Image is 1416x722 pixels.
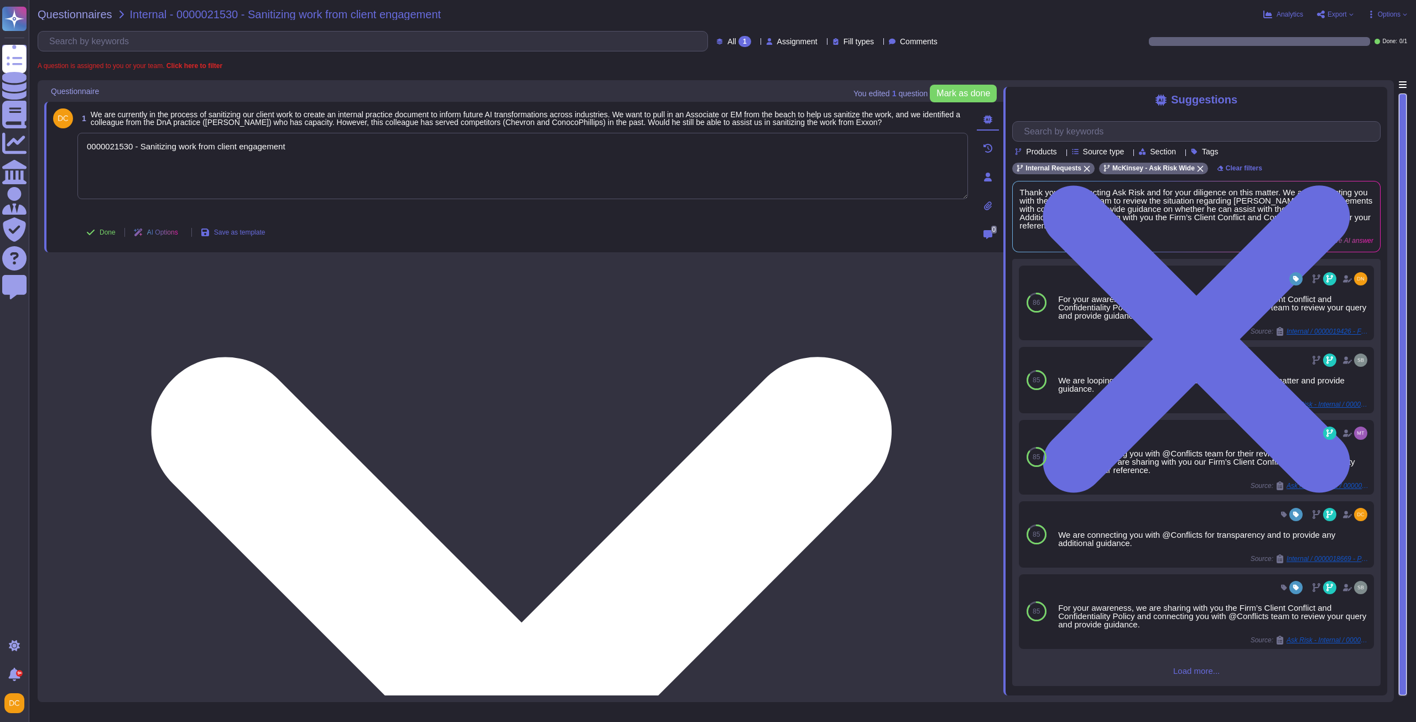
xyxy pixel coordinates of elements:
span: 85 [1033,377,1040,383]
button: Analytics [1263,10,1303,19]
button: user [2,691,32,715]
span: Ask Risk - Internal / 0000018687 - Conflict of Interest Check - Full-time Role [1287,637,1370,643]
span: Analytics [1277,11,1303,18]
span: Export [1327,11,1347,18]
span: All [727,38,736,45]
span: 1 [77,115,86,122]
img: user [1354,581,1367,594]
textarea: 0000021530 - Sanitizing work from client engagement [77,133,968,199]
button: Mark as done [930,85,997,102]
span: Done: [1382,39,1397,44]
b: 1 [892,90,897,97]
span: 0 [991,226,997,233]
img: user [1354,354,1367,367]
span: Questionnaires [38,9,112,20]
span: Assignment [777,38,818,45]
span: You edited question [853,90,928,97]
img: user [1354,508,1367,521]
span: 85 [1033,608,1040,615]
b: Click here to filter [164,62,222,70]
div: For your awareness, we are sharing with you the Firm’s Client Conflict and Confidentiality Policy... [1058,604,1370,628]
input: Search by keywords [44,32,707,51]
span: 0 / 1 [1399,39,1407,44]
span: 86 [1033,299,1040,306]
div: 1 [738,36,751,47]
span: 85 [1033,454,1040,460]
span: Internal - 0000021530 - Sanitizing work from client engagement [130,9,441,20]
span: Fill types [844,38,874,45]
span: A question is assigned to you or your team. [38,63,222,69]
input: Search by keywords [1018,122,1380,141]
img: user [53,108,73,128]
span: Questionnaire [51,87,99,95]
span: Comments [900,38,938,45]
img: user [1354,272,1367,285]
span: Load more... [1012,667,1381,675]
img: user [1354,427,1367,440]
span: Options [1378,11,1401,18]
span: 85 [1033,531,1040,538]
img: user [4,693,24,713]
div: 9+ [16,670,23,677]
span: Mark as done [936,89,990,98]
span: We are currently in the process of sanitizing our client work to create an internal practice docu... [91,110,960,127]
span: Source: [1251,636,1370,645]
